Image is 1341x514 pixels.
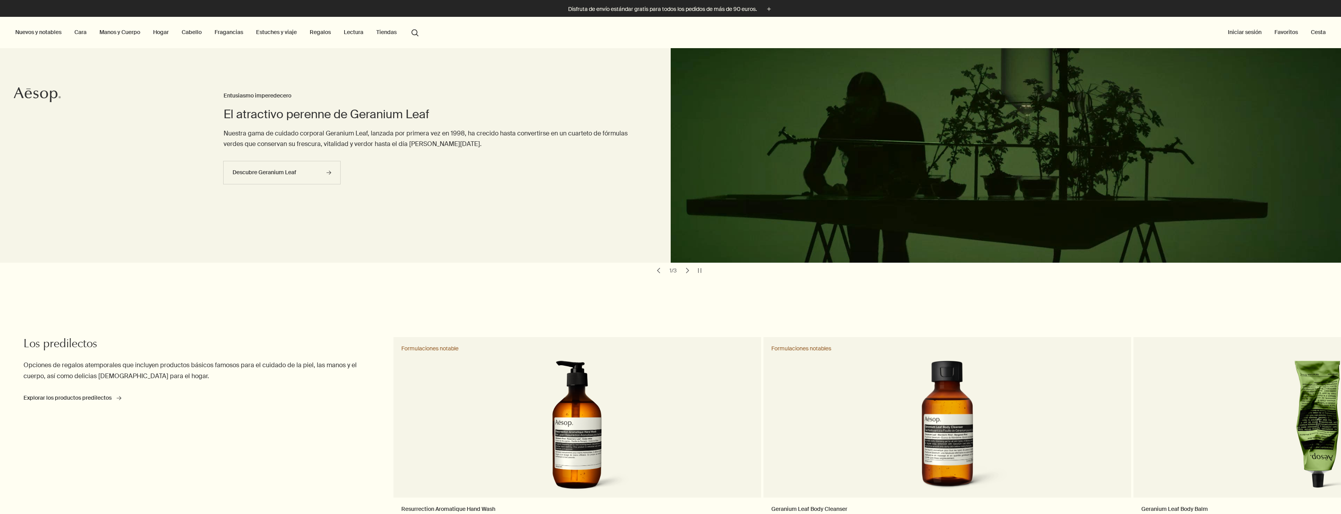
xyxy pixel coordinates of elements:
a: Aesop [14,87,61,105]
a: Estuches y viaje [254,27,298,37]
p: Disfruta de envío estándar gratis para todos los pedidos de más de 90 euros. [568,5,757,13]
a: Regalos [308,27,332,37]
h3: Entusiasmo imperedecero [224,91,639,101]
a: Lectura [342,27,365,37]
h2: Los predilectos [23,337,375,353]
p: Opciones de regalos atemporales que incluyen productos básicos famosos para el cuidado de la piel... [23,360,375,381]
a: Favoritos [1273,27,1299,37]
button: Abrir la búsqueda [408,25,422,40]
nav: primary [14,17,422,48]
a: Fragancias [213,27,245,37]
svg: Aesop [14,87,61,103]
nav: supplementary [1226,17,1327,48]
p: Nuestra gama de cuidado corporal Geranium Leaf, lanzada por primera vez en 1998, ha crecido hasta... [224,128,639,149]
button: Iniciar sesión [1226,27,1263,37]
a: Manos y Cuerpo [98,27,142,37]
button: previous slide [653,265,664,276]
a: Explorar los productos predilectos [23,394,121,402]
a: Cabello [180,27,203,37]
button: Nuevos y notables [14,27,63,37]
h2: El atractivo perenne de Geranium Leaf [224,106,639,122]
a: Cara [73,27,88,37]
button: Disfruta de envío estándar gratis para todos los pedidos de más de 90 euros. [568,5,773,14]
div: 1 / 3 [667,267,679,274]
a: Hogar [152,27,170,37]
button: Cesta [1309,27,1327,37]
button: pause [694,265,705,276]
button: Tiendas [375,27,398,37]
button: next slide [682,265,693,276]
a: Descubre Geranium Leaf [223,161,341,184]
